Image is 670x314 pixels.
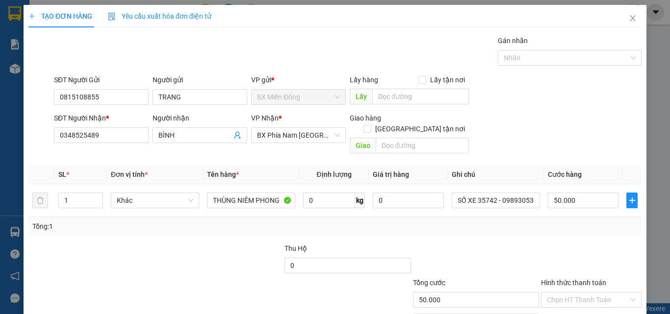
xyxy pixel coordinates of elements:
[251,114,279,122] span: VP Nhận
[373,193,443,208] input: 0
[207,193,295,208] input: VD: Bàn, Ghế
[117,193,193,208] span: Khác
[373,170,409,178] span: Giá trị hàng
[32,221,259,232] div: Tổng: 1
[372,89,469,104] input: Dọc đường
[58,170,66,178] span: SL
[619,5,646,32] button: Close
[355,193,365,208] span: kg
[108,13,116,21] img: icon
[448,165,544,184] th: Ghi chú
[111,170,148,178] span: Đơn vị tính
[426,74,469,85] span: Lấy tận nơi
[5,54,12,61] span: environment
[350,138,376,153] span: Giao
[207,170,239,178] span: Tên hàng
[371,123,469,134] span: [GEOGRAPHIC_DATA] tận nơi
[257,128,340,143] span: BX Phía Nam Nha Trang
[28,12,92,20] span: TẠO ĐƠN HÀNG
[5,5,142,24] li: Cúc Tùng
[5,54,52,72] b: 339 Đinh Bộ Lĩnh, P26
[251,74,346,85] div: VP gửi
[548,170,582,178] span: Cước hàng
[108,12,211,20] span: Yêu cầu xuất hóa đơn điện tử
[541,279,606,287] label: Hình thức thanh toán
[413,279,445,287] span: Tổng cước
[153,113,247,123] div: Người nhận
[54,74,149,85] div: SĐT Người Gửi
[350,114,381,122] span: Giao hàng
[5,42,68,52] li: VP BX Miền Đông
[54,113,149,123] div: SĐT Người Nhận
[629,14,637,22] span: close
[627,196,637,204] span: plus
[28,13,35,20] span: plus
[376,138,469,153] input: Dọc đường
[153,74,247,85] div: Người gửi
[284,244,307,252] span: Thu Hộ
[257,90,340,104] span: BX Miền Đông
[626,193,638,208] button: plus
[498,37,528,45] label: Gán nhãn
[316,170,351,178] span: Định lượng
[32,193,48,208] button: delete
[233,131,241,139] span: user-add
[350,76,378,84] span: Lấy hàng
[350,89,372,104] span: Lấy
[452,193,540,208] input: Ghi Chú
[68,42,130,74] li: VP BX Phía Nam [GEOGRAPHIC_DATA]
